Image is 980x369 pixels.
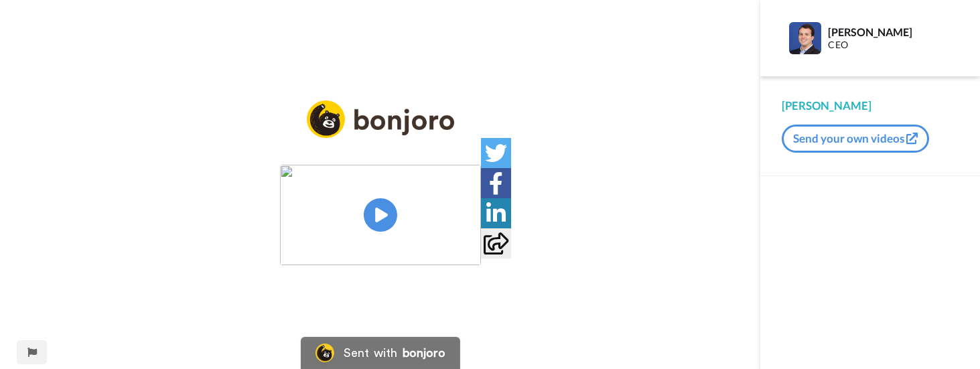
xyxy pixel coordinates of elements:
[828,25,958,38] div: [PERSON_NAME]
[782,125,929,153] button: Send your own videos
[403,347,445,359] div: bonjoro
[782,98,959,114] div: [PERSON_NAME]
[307,100,454,139] img: logo_full.png
[789,22,821,54] img: Profile Image
[280,165,481,265] img: 980bc73f-d1e7-48d9-a501-fe3bf25ad001.jpg
[301,337,460,369] a: Bonjoro LogoSent withbonjoro
[316,344,334,362] img: Bonjoro Logo
[828,40,958,51] div: CEO
[344,347,397,359] div: Sent with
